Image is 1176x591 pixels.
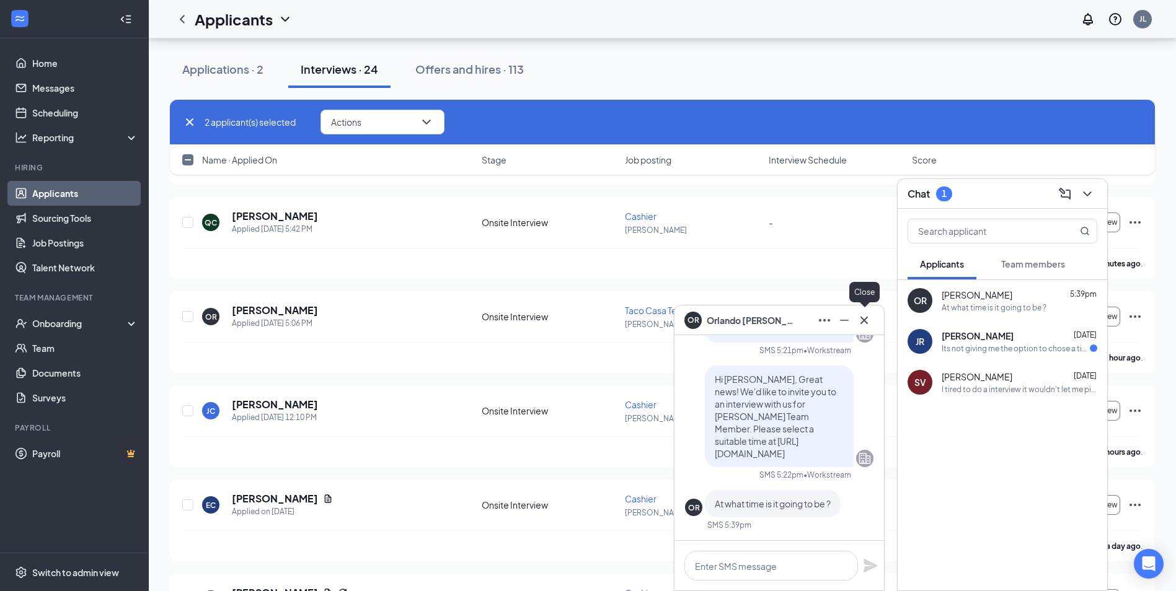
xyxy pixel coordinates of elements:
[1128,403,1143,418] svg: Ellipses
[482,216,617,229] div: Onsite Interview
[182,115,197,129] svg: Cross
[837,313,852,328] svg: Minimize
[419,115,434,129] svg: ChevronDown
[15,292,136,303] div: Team Management
[175,12,190,27] svg: ChevronLeft
[914,294,927,307] div: OR
[942,384,1097,395] div: I tired to do a interview it wouldn't let me pick
[32,566,119,579] div: Switch to admin view
[1108,12,1123,27] svg: QuestionInfo
[625,211,657,222] span: Cashier
[205,217,217,228] div: QC
[195,9,273,30] h1: Applicants
[916,335,924,348] div: JR
[688,502,700,513] div: OR
[278,12,293,27] svg: ChevronDown
[1070,289,1097,299] span: 5:39pm
[232,492,318,506] h5: [PERSON_NAME]
[857,313,872,328] svg: Cross
[32,76,138,100] a: Messages
[32,206,138,230] a: Sourcing Tools
[323,494,333,504] svg: Document
[707,313,794,327] span: Orlando [PERSON_NAME]
[625,154,671,166] span: Job posting
[232,223,318,235] div: Applied [DATE] 5:42 PM
[715,498,831,509] span: At what time is it going to be ?
[1055,184,1075,204] button: ComposeMessage
[912,154,937,166] span: Score
[920,258,964,269] span: Applicants
[32,441,138,466] a: PayrollCrown
[1128,215,1143,230] svg: Ellipses
[32,100,138,125] a: Scheduling
[914,376,926,388] div: SV
[232,209,318,223] h5: [PERSON_NAME]
[1074,371,1097,380] span: [DATE]
[834,310,854,330] button: Minimize
[482,499,617,511] div: Onsite Interview
[854,310,874,330] button: Cross
[625,399,657,410] span: Cashier
[625,225,761,235] p: [PERSON_NAME]
[1106,541,1141,551] b: a day ago
[202,154,277,166] span: Name · Applied On
[1080,186,1095,201] svg: ChevronDown
[1139,14,1146,24] div: JL
[803,470,851,480] span: • Workstream
[1001,258,1065,269] span: Team members
[803,345,851,356] span: • Workstream
[32,336,138,361] a: Team
[15,422,136,433] div: Payroll
[32,181,138,206] a: Applicants
[182,61,263,77] div: Applications · 2
[942,370,1012,383] span: [PERSON_NAME]
[15,162,136,173] div: Hiring
[321,110,444,134] button: ActionsChevronDown
[1100,447,1141,457] b: 6 hours ago
[625,413,761,424] p: [PERSON_NAME]
[942,343,1090,354] div: Its not giving me the option to chose a time
[908,187,930,201] h3: Chat
[15,317,27,330] svg: UserCheck
[769,217,773,228] span: -
[232,506,333,518] div: Applied on [DATE]
[769,154,847,166] span: Interview Schedule
[301,61,378,77] div: Interviews · 24
[942,330,1014,342] span: [PERSON_NAME]
[1058,186,1072,201] svg: ComposeMessage
[625,493,657,504] span: Cashier
[908,219,1055,243] input: Search applicant
[205,312,217,322] div: OR
[15,131,27,144] svg: Analysis
[942,188,947,199] div: 1
[849,282,880,302] div: Close
[1099,353,1141,362] b: an hour ago
[863,558,878,573] svg: Plane
[415,61,524,77] div: Offers and hires · 113
[232,317,318,330] div: Applied [DATE] 5:06 PM
[232,411,318,424] div: Applied [DATE] 12:10 PM
[206,500,216,510] div: EC
[1081,12,1095,27] svg: Notifications
[482,310,617,323] div: Onsite Interview
[205,115,296,129] span: 2 applicant(s) selected
[331,118,361,126] span: Actions
[625,305,727,316] span: Taco Casa Team Member
[32,230,138,255] a: Job Postings
[232,304,318,317] h5: [PERSON_NAME]
[1087,259,1141,268] b: 40 minutes ago
[815,310,834,330] button: Ellipses
[120,13,132,25] svg: Collapse
[857,451,872,466] svg: Company
[32,317,128,330] div: Onboarding
[707,520,751,530] div: SMS 5:39pm
[32,131,139,144] div: Reporting
[32,361,138,385] a: Documents
[942,289,1012,301] span: [PERSON_NAME]
[1077,184,1097,204] button: ChevronDown
[759,470,803,480] div: SMS 5:22pm
[232,398,318,411] h5: [PERSON_NAME]
[1128,497,1143,512] svg: Ellipses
